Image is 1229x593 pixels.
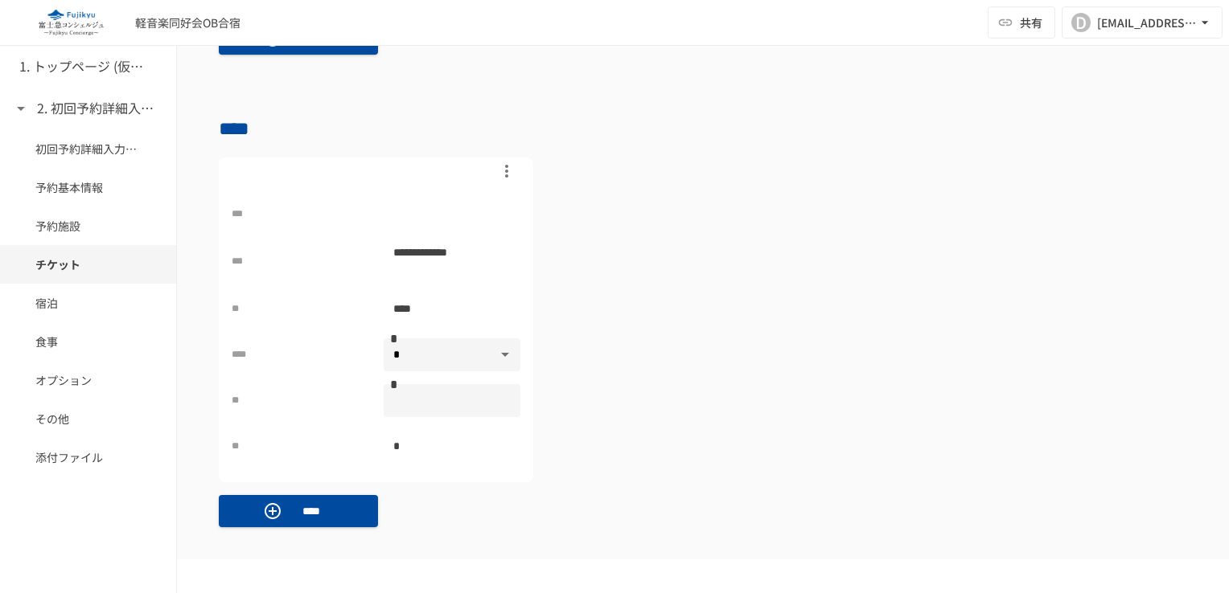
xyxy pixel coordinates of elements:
[35,178,141,196] span: 予約基本情報
[35,448,141,466] span: 添付ファイル
[35,410,141,427] span: その他
[35,140,141,157] span: 初回予約詳細入力ページ
[37,98,166,119] h6: 2. 初回予約詳細入力ページ
[19,56,148,77] h6: 1. トップページ (仮予約一覧)
[19,10,122,35] img: eQeGXtYPV2fEKIA3pizDiVdzO5gJTl2ahLbsPaD2E4R
[1097,13,1197,33] div: [EMAIL_ADDRESS][DOMAIN_NAME]
[35,256,141,273] span: チケット
[988,6,1055,39] button: 共有
[35,333,141,350] span: 食事
[35,371,141,389] span: オプション
[135,14,240,31] div: 軽音楽同好会OB合宿
[35,217,141,235] span: 予約施設
[1062,6,1223,39] button: D[EMAIL_ADDRESS][DOMAIN_NAME]
[35,294,141,312] span: 宿泊
[1020,14,1042,31] span: 共有
[1071,13,1091,32] div: D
